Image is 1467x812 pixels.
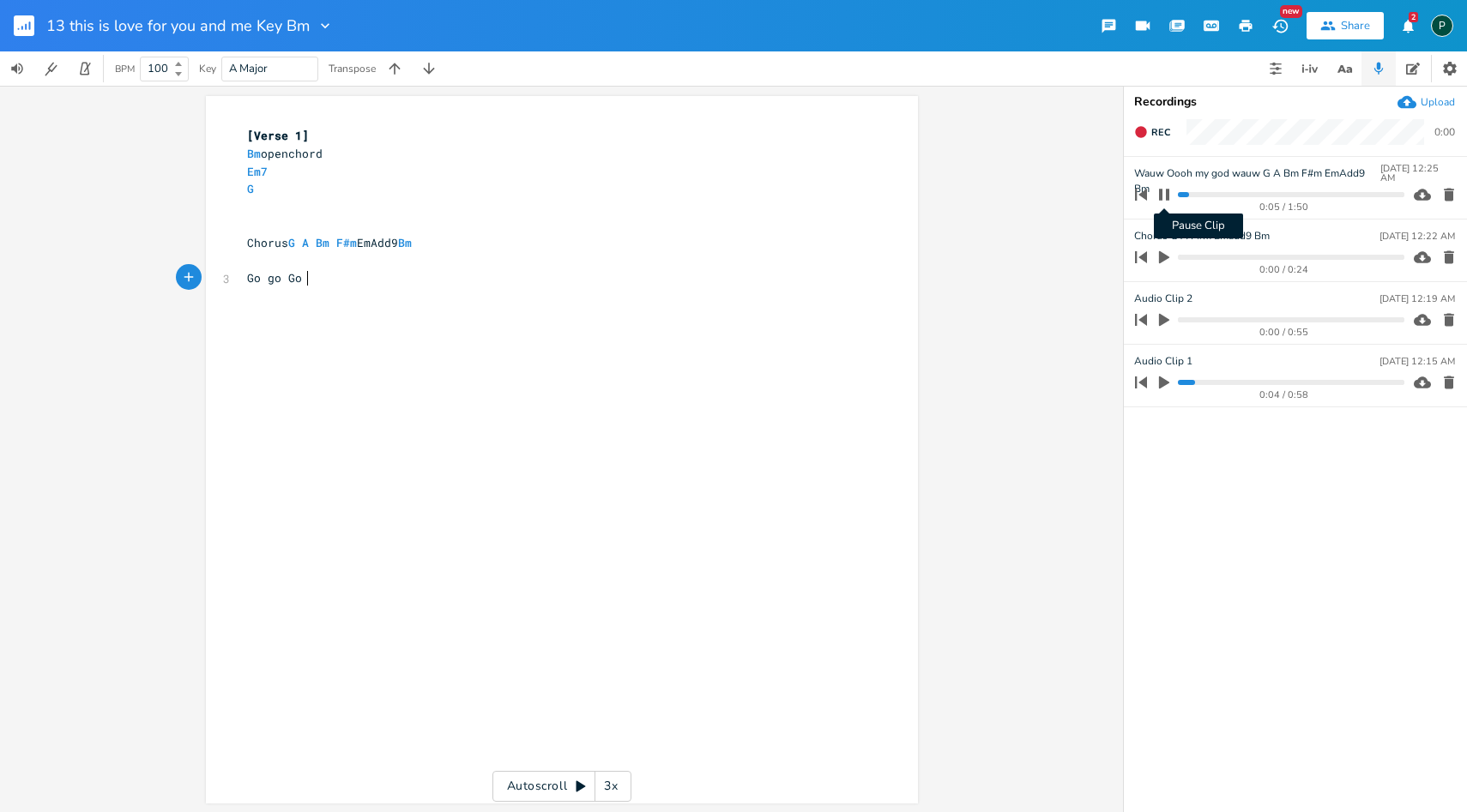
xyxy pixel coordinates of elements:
div: 0:00 / 0:55 [1164,328,1404,337]
span: G [288,235,295,250]
span: F#m [336,235,357,250]
span: Em7 [247,164,268,179]
span: Bm [398,235,412,250]
span: A [302,235,309,250]
span: Audio Clip 2 [1134,291,1192,307]
button: Upload [1398,93,1455,111]
div: Recordings [1134,96,1457,108]
button: Rec [1127,118,1177,146]
button: Share [1307,12,1384,39]
span: Bm [316,235,329,250]
button: 2 [1391,10,1425,41]
span: Rec [1151,126,1170,139]
div: [DATE] 12:22 AM [1379,232,1455,241]
div: 3x [595,771,626,802]
div: Piepo [1431,15,1453,37]
span: openchord [247,146,323,161]
span: Audio Clip 1 [1134,353,1192,370]
div: 2 [1409,12,1418,22]
div: [DATE] 12:19 AM [1379,294,1455,304]
span: Wauw Oooh my god wauw G A Bm F#m EmAdd9 Bm [1134,165,1380,182]
div: 0:00 / 0:24 [1164,265,1404,274]
div: [DATE] 12:25 AM [1380,164,1455,183]
div: BPM [115,64,135,74]
div: Key [199,63,216,74]
span: [Verse 1] [247,128,309,143]
span: Go go Go [247,270,302,286]
div: Share [1341,18,1370,33]
span: 13 this is love for you and me Key Bm [46,18,310,33]
button: New [1263,10,1297,41]
button: Pause Clip [1153,181,1175,208]
div: Upload [1421,95,1455,109]
span: G [247,181,254,196]
div: 0:05 / 1:50 [1164,202,1404,212]
span: Bm [247,146,261,161]
div: [DATE] 12:15 AM [1379,357,1455,366]
span: Chorus G A F#m Emadd9 Bm [1134,228,1270,244]
div: 0:00 [1434,127,1455,137]
span: Chorus EmAdd9 [247,235,412,250]
div: 0:04 / 0:58 [1164,390,1404,400]
div: Transpose [329,63,376,74]
button: P [1431,6,1453,45]
span: A Major [229,61,268,76]
div: New [1280,5,1302,18]
div: Autoscroll [492,771,631,802]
